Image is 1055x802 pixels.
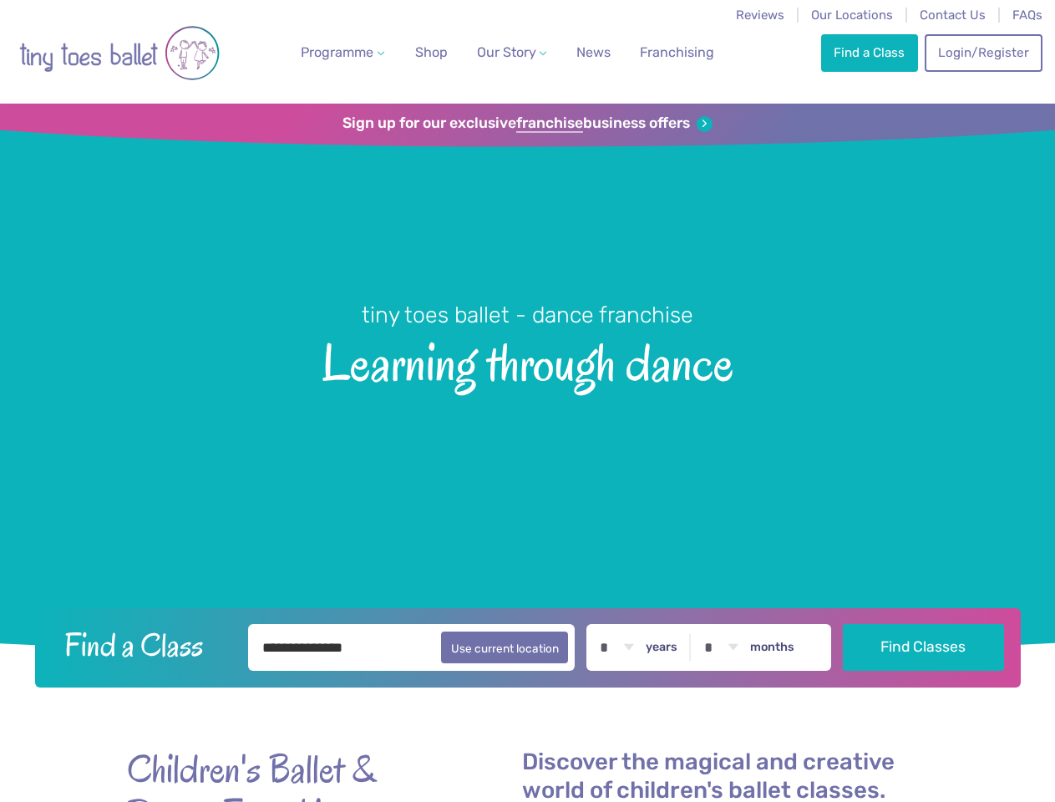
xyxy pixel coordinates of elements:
[408,36,454,69] a: Shop
[294,36,391,69] a: Programme
[362,302,693,328] small: tiny toes ballet - dance franchise
[736,8,784,23] a: Reviews
[843,624,1004,671] button: Find Classes
[301,44,373,60] span: Programme
[576,44,611,60] span: News
[342,114,713,133] a: Sign up for our exclusivefranchisebusiness offers
[811,8,893,23] a: Our Locations
[920,8,986,23] a: Contact Us
[633,36,721,69] a: Franchising
[415,44,448,60] span: Shop
[51,624,236,666] h2: Find a Class
[570,36,617,69] a: News
[27,330,1028,392] span: Learning through dance
[19,11,220,95] img: tiny toes ballet
[469,36,553,69] a: Our Story
[750,640,794,655] label: months
[516,114,583,133] strong: franchise
[646,640,677,655] label: years
[1012,8,1042,23] a: FAQs
[925,34,1042,71] a: Login/Register
[821,34,918,71] a: Find a Class
[441,632,569,663] button: Use current location
[640,44,714,60] span: Franchising
[477,44,536,60] span: Our Story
